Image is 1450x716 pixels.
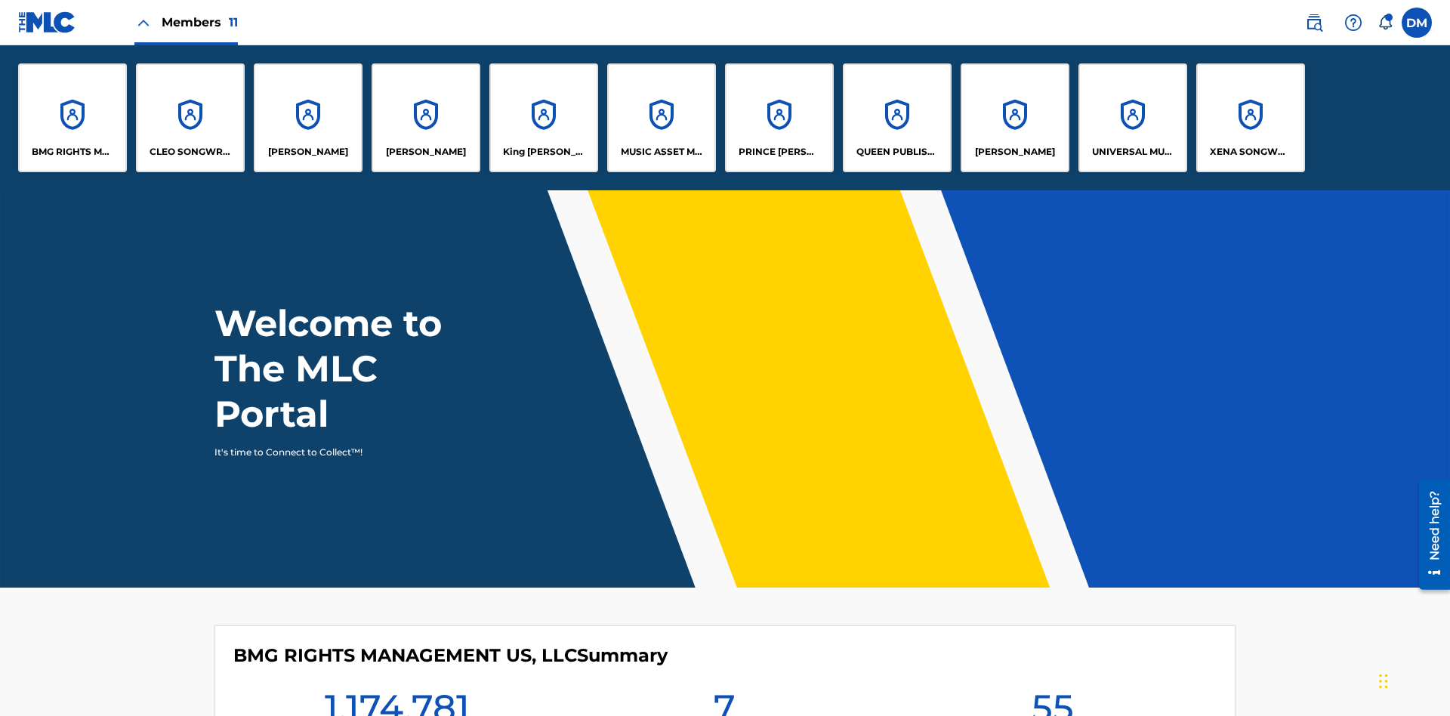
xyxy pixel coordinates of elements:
h1: Welcome to The MLC Portal [214,301,497,437]
img: search [1305,14,1323,32]
p: QUEEN PUBLISHA [856,145,939,159]
p: King McTesterson [503,145,585,159]
a: Accounts[PERSON_NAME] [372,63,480,172]
div: Notifications [1377,15,1393,30]
span: 11 [229,15,238,29]
p: UNIVERSAL MUSIC PUB GROUP [1092,145,1174,159]
img: MLC Logo [18,11,76,33]
a: Public Search [1299,8,1329,38]
a: AccountsXENA SONGWRITER [1196,63,1305,172]
p: PRINCE MCTESTERSON [739,145,821,159]
p: It's time to Connect to Collect™! [214,446,477,459]
a: Accounts[PERSON_NAME] [254,63,362,172]
div: Help [1338,8,1368,38]
p: MUSIC ASSET MANAGEMENT (MAM) [621,145,703,159]
h4: BMG RIGHTS MANAGEMENT US, LLC [233,644,668,667]
p: CLEO SONGWRITER [150,145,232,159]
p: RONALD MCTESTERSON [975,145,1055,159]
a: AccountsQUEEN PUBLISHA [843,63,952,172]
p: ELVIS COSTELLO [268,145,348,159]
iframe: Chat Widget [1374,643,1450,716]
p: BMG RIGHTS MANAGEMENT US, LLC [32,145,114,159]
a: AccountsMUSIC ASSET MANAGEMENT (MAM) [607,63,716,172]
p: XENA SONGWRITER [1210,145,1292,159]
a: Accounts[PERSON_NAME] [961,63,1069,172]
span: Members [162,14,238,31]
a: AccountsKing [PERSON_NAME] [489,63,598,172]
img: help [1344,14,1362,32]
div: Drag [1379,659,1388,704]
a: AccountsCLEO SONGWRITER [136,63,245,172]
div: User Menu [1402,8,1432,38]
p: EYAMA MCSINGER [386,145,466,159]
iframe: Resource Center [1408,474,1450,597]
a: AccountsUNIVERSAL MUSIC PUB GROUP [1078,63,1187,172]
img: Close [134,14,153,32]
a: AccountsPRINCE [PERSON_NAME] [725,63,834,172]
a: AccountsBMG RIGHTS MANAGEMENT US, LLC [18,63,127,172]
